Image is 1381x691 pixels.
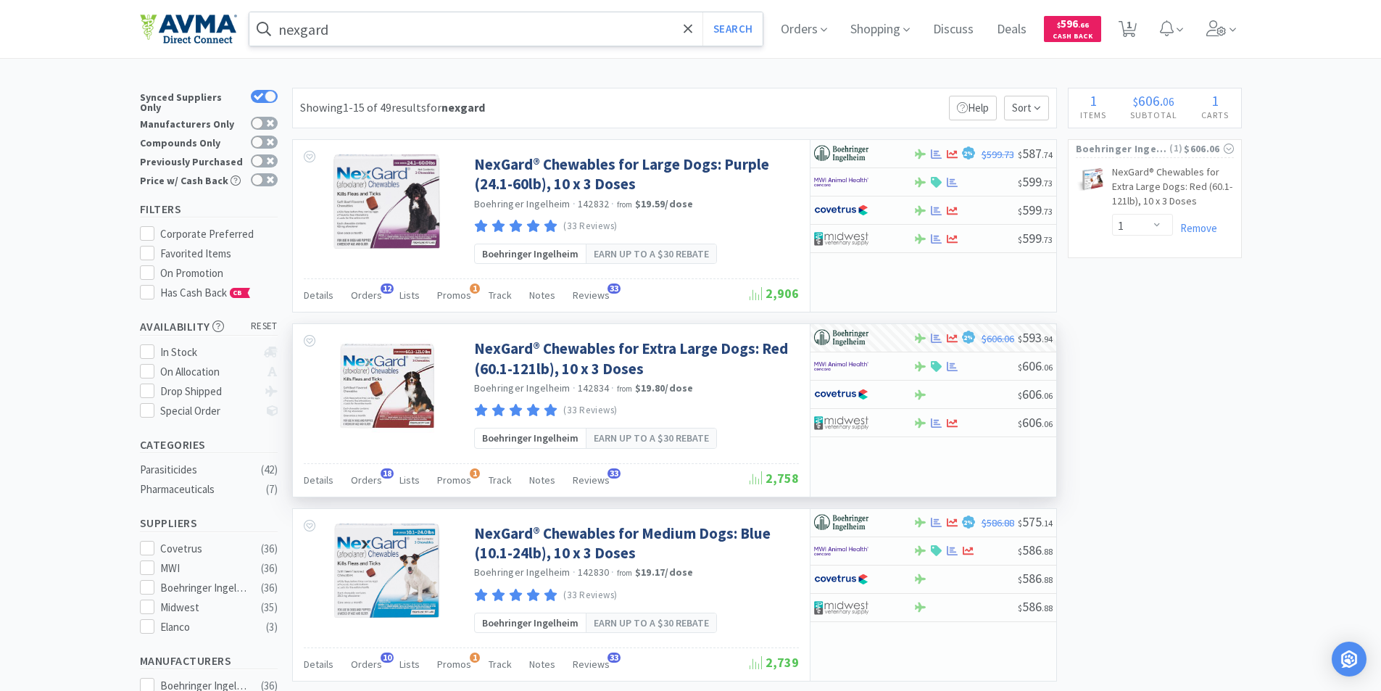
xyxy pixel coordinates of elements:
span: $ [1018,574,1022,585]
span: Orders [351,473,382,487]
span: . 88 [1042,603,1053,613]
strong: nexgard [441,100,485,115]
span: . 73 [1042,206,1053,217]
img: 730db3968b864e76bcafd0174db25112_22.png [814,143,868,165]
a: Boehringer IngelheimEarn up to a $30 rebate [474,613,717,633]
span: 599 [1018,230,1053,247]
span: Boehringer Ingelheim [482,246,578,262]
div: Favorited Items [160,245,278,262]
div: Special Order [160,402,257,420]
span: 586 [1018,542,1053,558]
span: 1 [470,468,480,479]
span: Details [304,473,333,487]
h5: Categories [140,436,278,453]
span: from [617,199,633,210]
strong: $19.59 / dose [635,197,694,210]
span: Track [489,289,512,302]
img: 77fca1acd8b6420a9015268ca798ef17_1.png [814,199,868,221]
h5: Filters [140,201,278,218]
a: Boehringer Ingelheim [474,197,571,210]
div: ( 36 ) [261,540,278,558]
a: Deals [991,23,1032,36]
span: 33 [607,284,621,294]
a: NexGard® Chewables for Large Dogs: Purple (24.1-60lb), 10 x 3 Doses [474,154,795,194]
span: . 66 [1078,20,1089,30]
span: $ [1057,20,1061,30]
div: ( 42 ) [261,461,278,479]
div: Boehringer Ingelheim [160,579,250,597]
span: 596 [1057,17,1089,30]
span: 12 [381,284,394,294]
div: Synced Suppliers Only [140,90,244,112]
span: 1 [1090,91,1097,109]
span: 10 [381,653,394,663]
span: Details [304,289,333,302]
span: $ [1018,234,1022,245]
span: Cash Back [1053,33,1092,42]
p: (33 Reviews) [563,219,618,234]
a: NexGard® Chewables for Extra Large Dogs: Red (60.1-121lb), 10 x 3 Doses [474,339,795,378]
span: $ [1018,178,1022,189]
div: ( 7 ) [266,481,278,498]
span: 2 [963,519,973,526]
span: $ [1133,94,1138,109]
span: 2,758 [750,470,799,487]
span: . 14 [1042,518,1053,529]
span: Reviews [573,658,610,671]
span: · [611,381,614,394]
img: 4dd14cff54a648ac9e977f0c5da9bc2e_5.png [814,412,868,434]
div: Midwest [160,599,250,616]
span: Notes [529,289,555,302]
div: ( 35 ) [261,599,278,616]
span: . 06 [1042,390,1053,401]
span: $ [1018,362,1022,373]
div: Parasiticides [140,461,257,479]
span: 18 [381,468,394,479]
div: On Allocation [160,363,257,381]
span: Track [489,658,512,671]
span: % [967,149,973,157]
span: Details [304,658,333,671]
div: ( 3 ) [266,618,278,636]
span: % [967,518,973,526]
div: Covetrus [160,540,250,558]
img: 7ae5e1e455db45a7aaa5d32f756036bd_204090.jpeg [340,339,434,433]
span: Orders [351,289,382,302]
span: Boehringer Ingelheim [1076,141,1169,157]
span: $586.88 [982,516,1014,529]
span: $ [1018,149,1022,160]
span: 1 [470,284,480,294]
input: Search by item, sku, manufacturer, ingredient, size... [249,12,763,46]
span: · [573,197,576,210]
span: 599 [1018,202,1053,218]
span: Promos [437,658,471,671]
a: Boehringer IngelheimEarn up to a $30 rebate [474,244,717,264]
span: $606.06 [982,332,1014,345]
button: Search [702,12,763,46]
div: Manufacturers Only [140,117,244,129]
span: . 88 [1042,546,1053,557]
div: Previously Purchased [140,154,244,167]
img: f6b2451649754179b5b4e0c70c3f7cb0_2.png [814,355,868,377]
span: from [617,568,633,578]
img: c0c568e84bb44fe2bb23163ad8f760c5_204419.jpeg [334,524,440,618]
img: f6b2451649754179b5b4e0c70c3f7cb0_2.png [814,540,868,562]
span: Orders [351,658,382,671]
strong: $19.80 / dose [635,381,694,394]
span: 06 [1163,94,1174,109]
div: ( 36 ) [261,579,278,597]
img: 77fca1acd8b6420a9015268ca798ef17_1.png [814,384,868,405]
span: $ [1018,518,1022,529]
h4: Items [1069,108,1119,122]
div: On Promotion [160,265,278,282]
div: Open Intercom Messenger [1332,642,1367,676]
span: $ [1018,603,1022,613]
div: Price w/ Cash Back [140,173,244,186]
p: (33 Reviews) [563,403,618,418]
div: In Stock [160,344,257,361]
span: $599.73 [982,148,1014,161]
span: 587 [1018,145,1053,162]
img: 730db3968b864e76bcafd0174db25112_22.png [814,327,868,349]
span: 606 [1138,91,1160,109]
span: 606 [1018,357,1053,374]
